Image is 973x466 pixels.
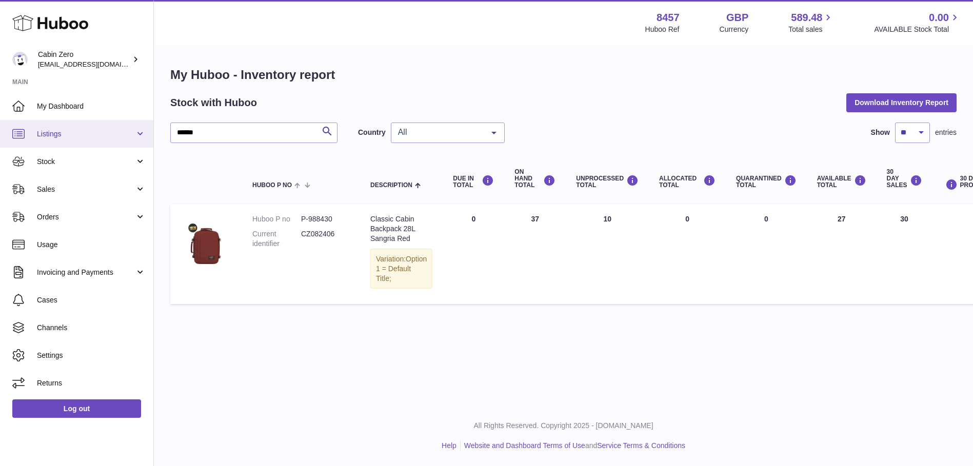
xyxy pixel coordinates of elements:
[301,229,350,249] dd: CZ082406
[162,421,965,431] p: All Rights Reserved. Copyright 2025 - [DOMAIN_NAME]
[37,351,146,360] span: Settings
[657,11,680,25] strong: 8457
[37,185,135,194] span: Sales
[38,60,151,68] span: [EMAIL_ADDRESS][DOMAIN_NAME]
[252,214,301,224] dt: Huboo P no
[788,25,834,34] span: Total sales
[726,11,748,25] strong: GBP
[645,25,680,34] div: Huboo Ref
[252,229,301,249] dt: Current identifier
[395,127,484,137] span: All
[791,11,822,25] span: 589.48
[597,441,685,450] a: Service Terms & Conditions
[37,268,135,277] span: Invoicing and Payments
[649,204,726,304] td: 0
[764,215,768,223] span: 0
[736,175,797,189] div: QUARANTINED Total
[877,204,932,304] td: 30
[12,399,141,418] a: Log out
[37,102,146,111] span: My Dashboard
[181,214,232,266] img: product image
[376,255,427,282] span: Option 1 = Default Title;
[170,67,957,83] h1: My Huboo - Inventory report
[442,441,456,450] a: Help
[929,11,949,25] span: 0.00
[38,50,130,69] div: Cabin Zero
[37,240,146,250] span: Usage
[358,128,386,137] label: Country
[788,11,834,34] a: 589.48 Total sales
[12,52,28,67] img: internalAdmin-8457@internal.huboo.com
[874,25,961,34] span: AVAILABLE Stock Total
[37,129,135,139] span: Listings
[37,295,146,305] span: Cases
[846,93,957,112] button: Download Inventory Report
[37,323,146,333] span: Channels
[807,204,877,304] td: 27
[576,175,639,189] div: UNPROCESSED Total
[170,96,257,110] h2: Stock with Huboo
[301,214,350,224] dd: P-988430
[817,175,866,189] div: AVAILABLE Total
[443,204,504,304] td: 0
[874,11,961,34] a: 0.00 AVAILABLE Stock Total
[514,169,555,189] div: ON HAND Total
[566,204,649,304] td: 10
[887,169,922,189] div: 30 DAY SALES
[370,182,412,189] span: Description
[871,128,890,137] label: Show
[370,249,432,289] div: Variation:
[252,182,292,189] span: Huboo P no
[504,204,566,304] td: 37
[453,175,494,189] div: DUE IN TOTAL
[464,441,585,450] a: Website and Dashboard Terms of Use
[720,25,749,34] div: Currency
[37,212,135,222] span: Orders
[37,378,146,388] span: Returns
[370,214,432,244] div: Classic Cabin Backpack 28L Sangria Red
[461,441,685,451] li: and
[37,157,135,167] span: Stock
[935,128,957,137] span: entries
[659,175,716,189] div: ALLOCATED Total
